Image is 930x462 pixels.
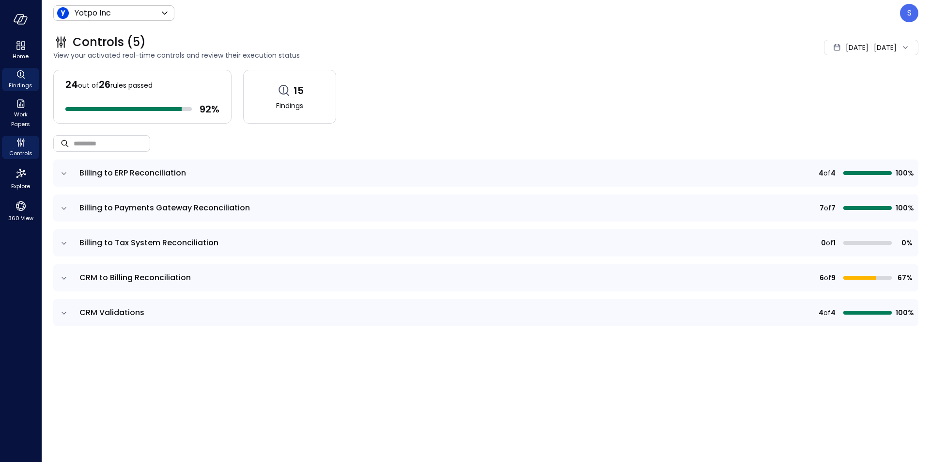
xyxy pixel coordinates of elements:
[53,50,651,61] span: View your activated real-time controls and review their execution status
[896,168,913,178] span: 100%
[2,136,39,159] div: Controls
[819,168,823,178] span: 4
[824,272,831,283] span: of
[99,78,110,91] span: 26
[276,100,303,111] span: Findings
[821,238,826,248] span: 0
[823,168,831,178] span: of
[823,307,831,318] span: of
[2,97,39,130] div: Work Papers
[819,307,823,318] span: 4
[896,307,913,318] span: 100%
[110,80,153,90] span: rules passed
[824,203,831,213] span: of
[59,273,69,283] button: expand row
[831,272,836,283] span: 9
[896,238,913,248] span: 0%
[2,198,39,224] div: 360 View
[8,213,33,223] span: 360 View
[9,80,32,90] span: Findings
[79,272,191,283] span: CRM to Billing Reconciliation
[6,110,35,129] span: Work Papers
[907,7,912,19] p: S
[2,39,39,62] div: Home
[59,169,69,178] button: expand row
[79,202,250,213] span: Billing to Payments Gateway Reconciliation
[820,203,824,213] span: 7
[78,80,99,90] span: out of
[65,78,78,91] span: 24
[846,42,868,53] span: [DATE]
[831,168,836,178] span: 4
[75,7,111,19] p: Yotpo Inc
[820,272,824,283] span: 6
[79,167,186,178] span: Billing to ERP Reconciliation
[57,7,69,19] img: Icon
[2,68,39,91] div: Findings
[59,239,69,248] button: expand row
[896,272,913,283] span: 67%
[243,70,336,124] a: 15Findings
[59,204,69,213] button: expand row
[59,308,69,318] button: expand row
[13,51,29,61] span: Home
[79,307,144,318] span: CRM Validations
[826,238,833,248] span: of
[2,165,39,192] div: Explore
[11,181,30,191] span: Explore
[9,148,32,158] span: Controls
[73,34,146,50] span: Controls (5)
[79,237,218,248] span: Billing to Tax System Reconciliation
[896,203,913,213] span: 100%
[200,103,219,115] span: 92 %
[900,4,918,22] div: Sheila Centillas
[294,84,304,97] span: 15
[831,203,836,213] span: 7
[833,238,836,248] span: 1
[831,307,836,318] span: 4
